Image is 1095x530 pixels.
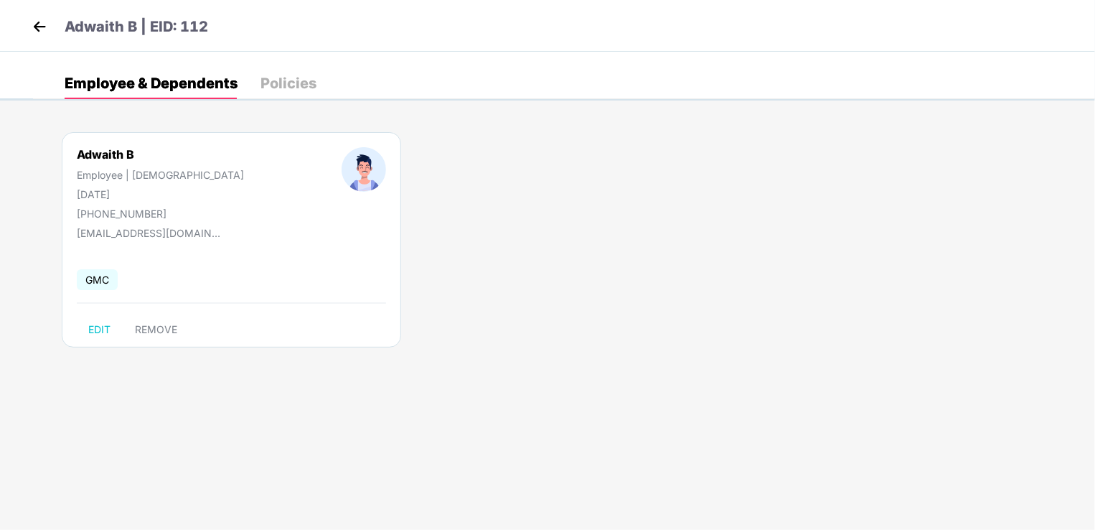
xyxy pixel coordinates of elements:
[342,147,386,192] img: profileImage
[77,227,220,239] div: [EMAIL_ADDRESS][DOMAIN_NAME]
[77,318,122,341] button: EDIT
[260,76,316,90] div: Policies
[29,16,50,37] img: back
[123,318,189,341] button: REMOVE
[77,147,244,162] div: Adwaith B
[77,188,244,200] div: [DATE]
[135,324,177,335] span: REMOVE
[88,324,111,335] span: EDIT
[77,169,244,181] div: Employee | [DEMOGRAPHIC_DATA]
[65,76,238,90] div: Employee & Dependents
[65,16,208,38] p: Adwaith B | EID: 112
[77,269,118,290] span: GMC
[77,208,244,220] div: [PHONE_NUMBER]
